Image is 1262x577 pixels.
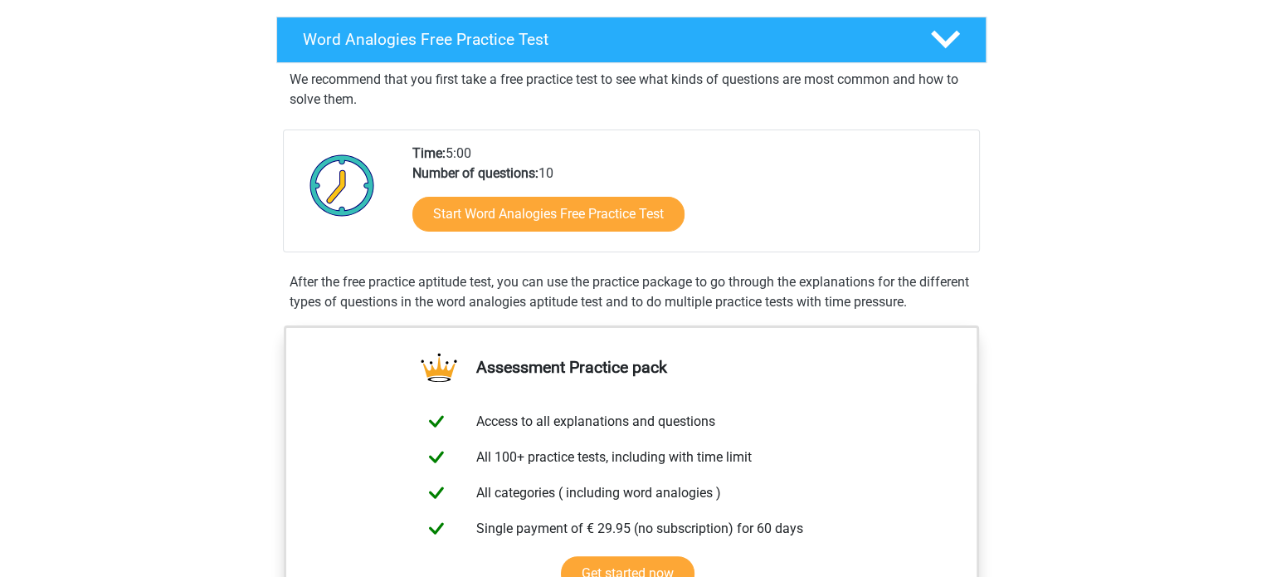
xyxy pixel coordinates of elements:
a: Word Analogies Free Practice Test [270,17,993,63]
a: Start Word Analogies Free Practice Test [412,197,685,232]
h4: Word Analogies Free Practice Test [303,30,904,49]
img: Clock [300,144,384,227]
b: Time: [412,145,446,161]
b: Number of questions: [412,165,538,181]
div: 5:00 10 [400,144,978,252]
div: After the free practice aptitude test, you can use the practice package to go through the explana... [283,272,980,312]
p: We recommend that you first take a free practice test to see what kinds of questions are most com... [290,70,973,110]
